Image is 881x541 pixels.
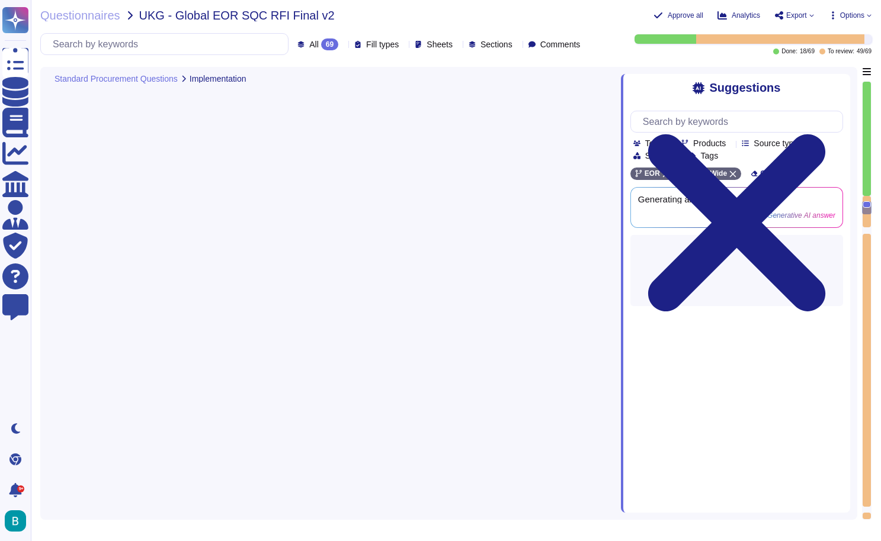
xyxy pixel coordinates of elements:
[800,49,815,54] span: 18 / 69
[857,49,872,54] span: 49 / 69
[427,40,453,49] span: Sheets
[366,40,399,49] span: Fill types
[717,11,760,20] button: Analytics
[840,12,864,19] span: Options
[321,38,338,50] div: 69
[668,12,703,19] span: Approve all
[781,49,797,54] span: Done:
[540,40,581,49] span: Comments
[309,40,319,49] span: All
[653,11,703,20] button: Approve all
[2,508,34,534] button: user
[828,49,854,54] span: To review:
[5,510,26,532] img: user
[786,12,807,19] span: Export
[139,9,335,21] span: UKG - Global EOR SQC RFI Final v2
[40,9,120,21] span: Questionnaires
[637,111,842,132] input: Search by keywords
[47,34,288,54] input: Search by keywords
[480,40,512,49] span: Sections
[17,485,24,492] div: 9+
[732,12,760,19] span: Analytics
